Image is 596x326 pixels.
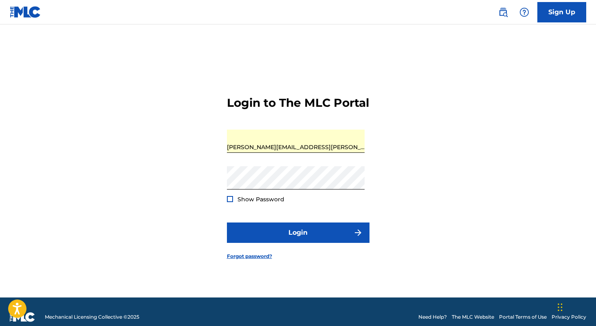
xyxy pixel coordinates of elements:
[516,4,532,20] div: Help
[552,313,586,321] a: Privacy Policy
[452,313,494,321] a: The MLC Website
[555,287,596,326] iframe: Chat Widget
[10,6,41,18] img: MLC Logo
[498,7,508,17] img: search
[227,253,272,260] a: Forgot password?
[227,222,369,243] button: Login
[418,313,447,321] a: Need Help?
[519,7,529,17] img: help
[499,313,547,321] a: Portal Terms of Use
[227,96,369,110] h3: Login to The MLC Portal
[45,313,139,321] span: Mechanical Licensing Collective © 2025
[537,2,586,22] a: Sign Up
[10,312,35,322] img: logo
[558,295,563,319] div: Drag
[238,196,284,203] span: Show Password
[495,4,511,20] a: Public Search
[353,228,363,238] img: f7272a7cc735f4ea7f67.svg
